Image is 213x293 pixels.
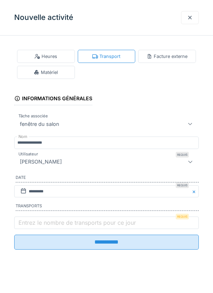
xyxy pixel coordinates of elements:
[14,93,92,105] div: Informations générales
[16,203,199,211] label: Transports
[92,53,120,60] div: Transport
[16,175,199,182] label: Date
[17,151,39,157] label: Utilisateur
[17,134,29,140] label: Nom
[176,214,189,219] div: Requis
[34,53,57,60] div: Heures
[17,113,49,119] label: Tâche associée
[191,185,199,198] button: Close
[176,182,189,188] div: Requis
[14,13,73,22] h3: Nouvelle activité
[34,69,58,76] div: Matériel
[17,158,65,166] div: [PERSON_NAME]
[176,152,189,158] div: Requis
[147,53,187,60] div: Facture externe
[17,218,137,227] label: Entrez le nombre de transports pour ce jour
[17,119,62,128] div: fenêtre du salon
